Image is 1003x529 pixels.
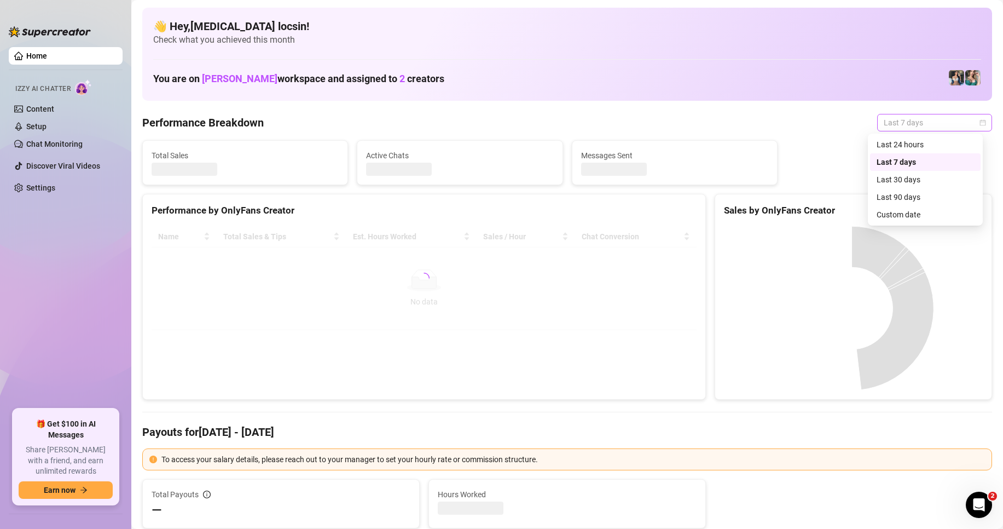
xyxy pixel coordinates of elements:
[965,70,981,85] img: Zaddy
[870,188,981,206] div: Last 90 days
[75,79,92,95] img: AI Chatter
[203,491,211,498] span: info-circle
[202,73,277,84] span: [PERSON_NAME]
[870,206,981,223] div: Custom date
[870,171,981,188] div: Last 30 days
[19,419,113,440] span: 🎁 Get $100 in AI Messages
[988,492,997,501] span: 2
[884,114,985,131] span: Last 7 days
[153,19,981,34] h4: 👋 Hey, [MEDICAL_DATA] locsin !
[26,140,83,148] a: Chat Monitoring
[153,34,981,46] span: Check what you achieved this month
[979,119,986,126] span: calendar
[870,153,981,171] div: Last 7 days
[949,70,964,85] img: Katy
[870,136,981,153] div: Last 24 hours
[44,486,76,495] span: Earn now
[149,456,157,463] span: exclamation-circle
[26,183,55,192] a: Settings
[152,150,339,162] span: Total Sales
[877,191,974,203] div: Last 90 days
[724,203,983,218] div: Sales by OnlyFans Creator
[161,453,985,465] div: To access your salary details, please reach out to your manager to set your hourly rate or commis...
[399,73,405,84] span: 2
[152,203,697,218] div: Performance by OnlyFans Creator
[142,424,992,440] h4: Payouts for [DATE] - [DATE]
[19,445,113,477] span: Share [PERSON_NAME] with a friend, and earn unlimited rewards
[153,73,444,85] h1: You are on workspace and assigned to creators
[142,115,264,130] h4: Performance Breakdown
[366,150,553,162] span: Active Chats
[438,488,697,501] span: Hours Worked
[581,150,768,162] span: Messages Sent
[26,51,47,60] a: Home
[19,481,113,499] button: Earn nowarrow-right
[417,271,431,285] span: loading
[80,486,88,494] span: arrow-right
[966,492,992,518] iframe: Intercom live chat
[15,84,71,94] span: Izzy AI Chatter
[152,502,162,519] span: —
[26,162,100,170] a: Discover Viral Videos
[26,122,47,131] a: Setup
[26,105,54,113] a: Content
[877,209,974,221] div: Custom date
[877,156,974,168] div: Last 7 days
[877,139,974,151] div: Last 24 hours
[9,26,91,37] img: logo-BBDzfeDw.svg
[152,488,199,501] span: Total Payouts
[877,174,974,186] div: Last 30 days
